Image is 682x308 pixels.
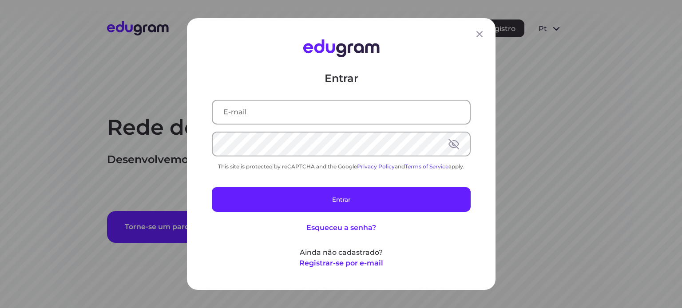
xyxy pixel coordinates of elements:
[306,222,376,233] button: Esqueceu a senha?
[213,101,470,124] input: E-mail
[212,163,471,170] div: This site is protected by reCAPTCHA and the Google and apply.
[357,163,395,170] a: Privacy Policy
[405,163,448,170] a: Terms of Service
[212,71,471,86] p: Entrar
[212,247,471,258] p: Ainda não cadastrado?
[212,187,471,212] button: Entrar
[299,258,383,269] button: Registrar-se por e-mail
[303,39,379,57] img: Edugram Logo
